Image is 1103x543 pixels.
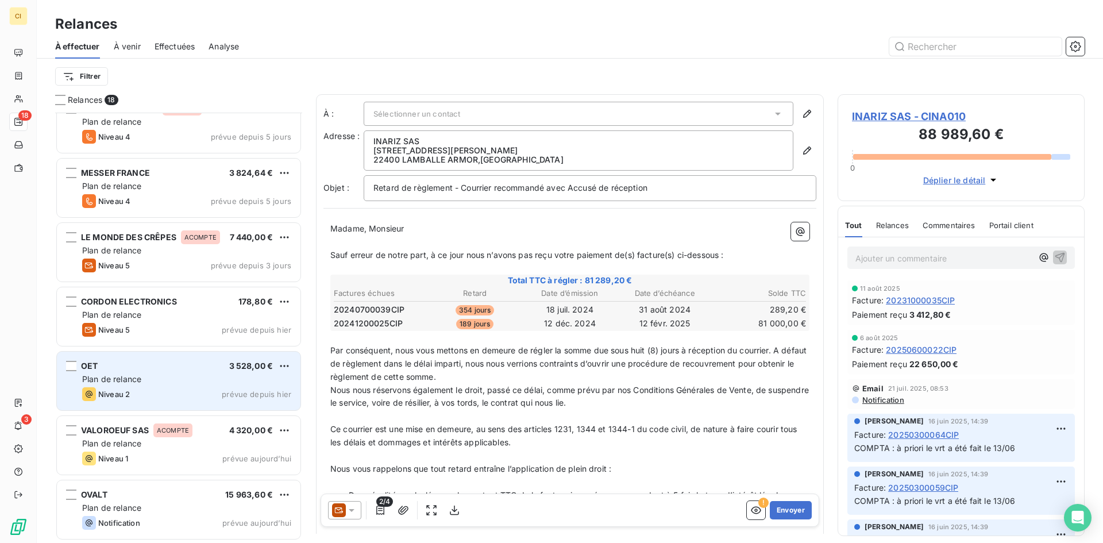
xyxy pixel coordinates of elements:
[334,304,404,315] span: 20240700039CIP
[330,224,404,233] span: Madame, Monsieur
[238,296,273,306] span: 178,80 €
[456,305,494,315] span: 354 jours
[713,317,807,330] td: 81 000,00 €
[9,113,27,131] a: 18
[909,358,959,370] span: 22 650,00 €
[21,414,32,425] span: 3
[82,117,141,126] span: Plan de relance
[323,108,364,120] label: À :
[332,275,808,286] span: Total TTC à régler : 81 289,20 €
[81,296,177,306] span: CORDON ELECTRONICS
[889,37,1062,56] input: Rechercher
[98,261,130,270] span: Niveau 5
[909,309,951,321] span: 3 412,80 €
[98,132,130,141] span: Niveau 4
[928,523,988,530] span: 16 juin 2025, 14:39
[373,146,784,155] p: [STREET_ADDRESS][PERSON_NAME]
[222,518,291,527] span: prévue aujourd’hui
[18,110,32,121] span: 18
[888,429,959,441] span: 20250300064CIP
[155,41,195,52] span: Effectuées
[330,424,800,447] span: Ce courrier est une mise en demeure, au sens des articles 1231, 1344 et 1344-1 du code civil, de ...
[82,245,141,255] span: Plan de relance
[334,318,403,329] span: 20241200025CIP
[209,41,239,52] span: Analyse
[55,67,108,86] button: Filtrer
[98,518,140,527] span: Notification
[376,496,393,507] span: 2/4
[852,109,1070,124] span: INARIZ SAS - CINA010
[222,390,291,399] span: prévue depuis hier
[323,131,360,141] span: Adresse :
[373,109,460,118] span: Sélectionner un contact
[865,522,924,532] span: [PERSON_NAME]
[225,490,273,499] span: 15 963,60 €
[82,503,141,513] span: Plan de relance
[713,303,807,316] td: 289,20 €
[456,319,493,329] span: 189 jours
[68,94,102,106] span: Relances
[876,221,909,230] span: Relances
[888,385,948,392] span: 21 juil. 2025, 08:53
[713,287,807,299] th: Solde TTC
[860,285,900,292] span: 11 août 2025
[920,174,1003,187] button: Déplier le détail
[854,482,886,494] span: Facture :
[852,124,1070,147] h3: 88 989,60 €
[114,41,141,52] span: À venir
[373,183,647,192] span: Retard de règlement - Courrier recommandé avec Accusé de réception
[861,395,904,405] span: Notification
[618,287,712,299] th: Date d’échéance
[81,490,107,499] span: OVALT
[923,221,975,230] span: Commentaires
[184,234,217,241] span: ACOMPTE
[854,429,886,441] span: Facture :
[852,294,884,306] span: Facture :
[330,464,611,473] span: Nous vous rappelons que tout retard entraîne l’application de plein droit :
[886,294,955,306] span: 20231000035CIP
[373,155,784,164] p: 22400 LAMBALLE ARMOR , [GEOGRAPHIC_DATA]
[98,390,130,399] span: Niveau 2
[98,454,128,463] span: Niveau 1
[854,443,1016,453] span: COMPTA : à priori le vrt a été fait le 13/06
[211,132,291,141] span: prévue depuis 5 jours
[211,261,291,270] span: prévue depuis 3 jours
[229,168,273,178] span: 3 824,64 €
[860,334,898,341] span: 6 août 2025
[865,416,924,426] span: [PERSON_NAME]
[923,174,986,186] span: Déplier le détail
[330,250,723,260] span: Sauf erreur de notre part, à ce jour nous n’avons pas reçu votre paiement de(s) facture(s) ci-des...
[82,374,141,384] span: Plan de relance
[845,221,862,230] span: Tout
[888,482,958,494] span: 20250300059CIP
[9,7,28,25] div: CI
[330,490,792,513] span: - Des pénalités, calculées sur le montant TTC de la facture impayée, correspondant à 5 fois le ta...
[618,317,712,330] td: 12 févr. 2025
[330,345,809,382] span: Par conséquent, nous vous mettons en demeure de régler la somme due sous huit (8) jours à récepti...
[770,501,812,519] button: Envoyer
[852,358,907,370] span: Paiement reçu
[98,197,130,206] span: Niveau 4
[523,287,616,299] th: Date d’émission
[157,427,189,434] span: ACOMPTE
[82,438,141,448] span: Plan de relance
[618,303,712,316] td: 31 août 2024
[852,344,884,356] span: Facture :
[854,496,1016,506] span: COMPTA : à priori le vrt a été fait le 13/06
[211,197,291,206] span: prévue depuis 5 jours
[55,14,117,34] h3: Relances
[852,309,907,321] span: Paiement reçu
[523,303,616,316] td: 18 juil. 2024
[82,310,141,319] span: Plan de relance
[523,317,616,330] td: 12 déc. 2024
[81,168,150,178] span: MESSER FRANCE
[850,163,855,172] span: 0
[82,181,141,191] span: Plan de relance
[1064,504,1092,532] div: Open Intercom Messenger
[98,325,130,334] span: Niveau 5
[105,95,118,105] span: 18
[373,137,784,146] p: INARIZ SAS
[886,344,957,356] span: 20250600022CIP
[55,113,302,543] div: grid
[81,361,98,371] span: OET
